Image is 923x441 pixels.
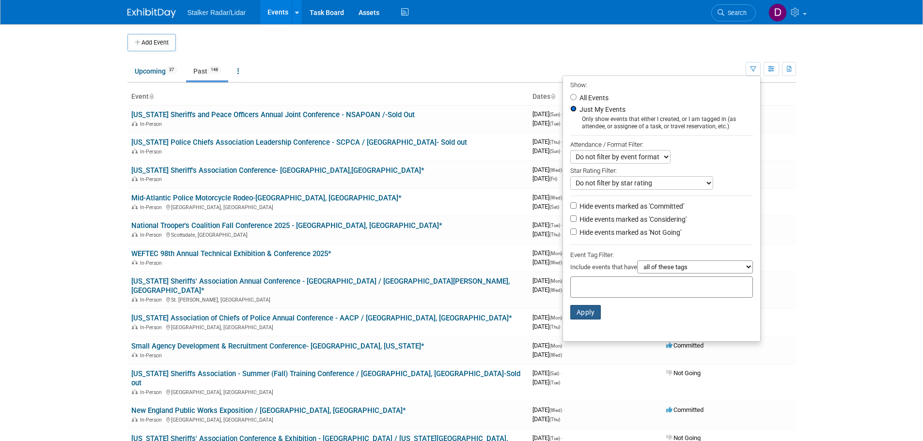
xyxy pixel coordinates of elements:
span: (Tue) [549,121,560,126]
span: (Wed) [549,408,562,413]
span: [DATE] [532,323,560,330]
label: Hide events marked as 'Committed' [578,201,684,211]
span: (Fri) [549,176,557,182]
span: (Mon) [549,278,562,284]
span: (Thu) [549,417,560,422]
a: WEFTEC 98th Annual Technical Exhibition & Conference 2025* [131,249,331,258]
a: [US_STATE] Police Chiefs Association Leadership Conference - SCPCA / [GEOGRAPHIC_DATA]- Sold out [131,138,467,147]
span: (Tue) [549,436,560,441]
span: Not Going [666,369,701,377]
span: [DATE] [532,406,565,413]
span: In-Person [140,149,165,155]
a: [US_STATE] Sheriffs' Association Annual Conference - [GEOGRAPHIC_DATA] / [GEOGRAPHIC_DATA][PERSON... [131,277,510,295]
span: [DATE] [532,314,565,321]
span: (Tue) [549,223,560,228]
div: Scottsdale, [GEOGRAPHIC_DATA] [131,230,525,238]
a: New England Public Works Exposition / [GEOGRAPHIC_DATA], [GEOGRAPHIC_DATA]* [131,406,406,415]
a: [US_STATE] Sheriffs Association - Summer (Fall) Training Conference / [GEOGRAPHIC_DATA], [GEOGRAP... [131,369,520,387]
span: - [562,221,563,228]
span: In-Person [140,176,165,182]
button: Add Event [127,34,176,51]
a: Sort by Start Date [550,92,555,100]
a: [US_STATE] Sheriff's Association Conference- [GEOGRAPHIC_DATA],[GEOGRAPHIC_DATA]* [131,166,424,175]
img: In-Person Event [132,121,138,126]
span: In-Person [140,417,165,423]
div: Show: [570,78,753,91]
span: (Tue) [549,380,560,385]
img: In-Person Event [132,417,138,422]
span: In-Person [140,324,165,331]
div: Event Tag Filter: [570,249,753,260]
span: [DATE] [532,194,565,201]
span: (Wed) [549,260,562,265]
span: - [562,138,563,145]
img: In-Person Event [132,232,138,237]
label: All Events [578,94,609,101]
span: [DATE] [532,110,563,118]
a: Search [711,4,756,21]
img: In-Person Event [132,149,138,153]
span: [DATE] [532,175,557,182]
img: In-Person Event [132,204,138,209]
span: [DATE] [532,166,565,173]
img: ExhibitDay [127,8,176,18]
span: - [563,406,565,413]
span: (Mon) [549,315,562,320]
span: (Sat) [549,204,559,210]
span: Committed [666,406,704,413]
th: Dates [529,89,662,105]
span: [DATE] [532,351,562,358]
span: (Mon) [549,343,562,349]
span: [DATE] [532,286,562,293]
img: In-Person Event [132,297,138,302]
span: (Wed) [549,352,562,358]
span: In-Person [140,260,165,266]
span: [DATE] [532,342,565,349]
span: In-Person [140,121,165,127]
div: Only show events that either I created, or I am tagged in (as attendee, or assignee of a task, or... [570,116,753,130]
span: Stalker Radar/Lidar [188,9,246,16]
div: [GEOGRAPHIC_DATA], [GEOGRAPHIC_DATA] [131,388,525,395]
span: (Wed) [549,288,562,293]
div: Include events that have [570,260,753,276]
img: Don Horen [768,3,787,22]
a: Upcoming37 [127,62,184,80]
span: (Thu) [549,232,560,237]
span: Search [724,9,747,16]
span: [DATE] [532,249,565,257]
div: [GEOGRAPHIC_DATA], [GEOGRAPHIC_DATA] [131,323,525,331]
span: [DATE] [532,120,560,127]
a: Mid-Atlantic Police Motorcycle Rodeo-[GEOGRAPHIC_DATA], [GEOGRAPHIC_DATA]* [131,194,402,202]
label: Just My Events [578,105,626,114]
label: Hide events marked as 'Considering' [578,214,687,224]
span: - [563,342,565,349]
th: Event [127,89,529,105]
span: [DATE] [532,203,559,210]
div: Attendance / Format Filter: [570,139,753,150]
span: In-Person [140,204,165,211]
a: [US_STATE] Association of Chiefs of Police Annual Conference - AACP / [GEOGRAPHIC_DATA], [GEOGRAP... [131,314,512,322]
span: [DATE] [532,259,562,266]
a: National Trooper's Coalition Fall Conference 2025 - [GEOGRAPHIC_DATA], [GEOGRAPHIC_DATA]* [131,221,442,230]
span: (Sat) [549,371,559,376]
label: Hide events marked as 'Not Going' [578,228,681,237]
img: In-Person Event [132,352,138,357]
span: In-Person [140,297,165,303]
img: In-Person Event [132,260,138,265]
a: Past148 [186,62,228,80]
span: 148 [208,66,221,74]
span: Committed [666,342,704,349]
span: - [561,369,562,377]
div: [GEOGRAPHIC_DATA], [GEOGRAPHIC_DATA] [131,203,525,211]
span: [DATE] [532,379,560,386]
button: Apply [570,305,601,319]
span: (Thu) [549,324,560,330]
span: [DATE] [532,369,562,377]
span: 37 [166,66,177,74]
span: In-Person [140,352,165,359]
span: In-Person [140,232,165,238]
span: (Thu) [549,139,560,145]
div: St. [PERSON_NAME], [GEOGRAPHIC_DATA] [131,295,525,303]
span: [DATE] [532,277,565,284]
div: Star Rating Filter: [570,164,753,176]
